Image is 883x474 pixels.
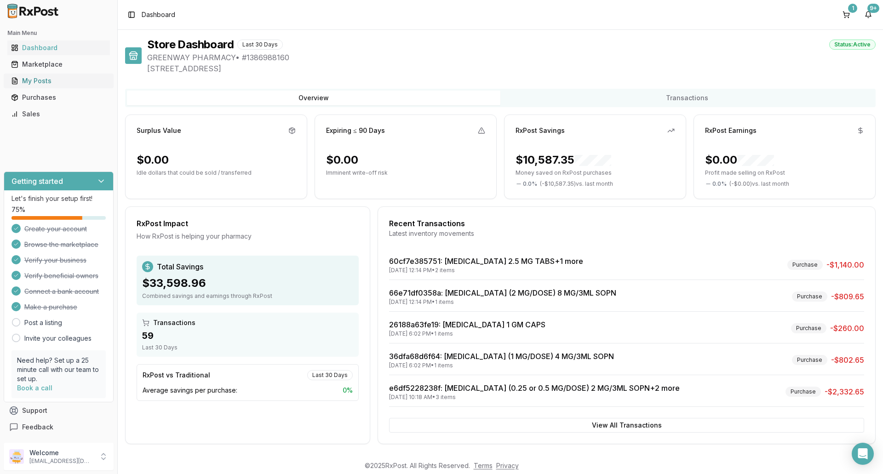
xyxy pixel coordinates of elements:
[11,60,106,69] div: Marketplace
[142,276,353,291] div: $33,598.96
[11,205,25,214] span: 75 %
[839,7,854,22] button: 1
[127,91,500,105] button: Overview
[142,344,353,351] div: Last 30 Days
[712,180,727,188] span: 0.0 %
[7,40,110,56] a: Dashboard
[830,323,864,334] span: -$260.00
[867,4,879,13] div: 9+
[389,257,583,266] a: 60cf7e385751: [MEDICAL_DATA] 2.5 MG TABS+1 more
[786,387,821,397] div: Purchase
[389,267,583,274] div: [DATE] 12:14 PM • 2 items
[24,271,98,280] span: Verify beneficial owners
[11,176,63,187] h3: Getting started
[389,320,545,329] a: 26188a63fe19: [MEDICAL_DATA] 1 GM CAPS
[831,354,864,365] span: -$802.65
[389,418,864,433] button: View All Transactions
[826,259,864,270] span: -$1,140.00
[829,40,876,50] div: Status: Active
[137,153,169,167] div: $0.00
[326,169,485,177] p: Imminent write-off risk
[861,7,876,22] button: 9+
[848,4,857,13] div: 1
[389,330,545,337] div: [DATE] 6:02 PM • 1 items
[389,394,680,401] div: [DATE] 10:18 AM • 3 items
[4,90,114,105] button: Purchases
[147,63,876,74] span: [STREET_ADDRESS]
[307,370,353,380] div: Last 30 Days
[147,37,234,52] h1: Store Dashboard
[4,419,114,435] button: Feedback
[4,40,114,55] button: Dashboard
[17,356,100,383] p: Need help? Set up a 25 minute call with our team to set up.
[540,180,613,188] span: ( - $10,587.35 ) vs. last month
[24,287,99,296] span: Connect a bank account
[11,76,106,86] div: My Posts
[852,443,874,465] div: Open Intercom Messenger
[9,449,24,464] img: User avatar
[24,256,86,265] span: Verify your business
[137,218,359,229] div: RxPost Impact
[4,4,63,18] img: RxPost Logo
[147,52,876,63] span: GREENWAY PHARMACY • # 1386988160
[4,74,114,88] button: My Posts
[326,126,385,135] div: Expiring ≤ 90 Days
[500,91,874,105] button: Transactions
[7,56,110,73] a: Marketplace
[237,40,283,50] div: Last 30 Days
[516,169,675,177] p: Money saved on RxPost purchases
[792,355,827,365] div: Purchase
[153,318,195,327] span: Transactions
[705,169,864,177] p: Profit made selling on RxPost
[24,318,62,327] a: Post a listing
[29,448,93,457] p: Welcome
[142,10,175,19] nav: breadcrumb
[831,291,864,302] span: -$809.65
[137,232,359,241] div: How RxPost is helping your pharmacy
[4,107,114,121] button: Sales
[142,10,175,19] span: Dashboard
[792,291,827,302] div: Purchase
[11,93,106,102] div: Purchases
[22,423,53,432] span: Feedback
[24,240,98,249] span: Browse the marketplace
[343,386,353,395] span: 0 %
[11,194,106,203] p: Let's finish your setup first!
[143,371,210,380] div: RxPost vs Traditional
[4,402,114,419] button: Support
[142,329,353,342] div: 59
[729,180,789,188] span: ( - $0.00 ) vs. last month
[389,288,616,297] a: 66e71df0358a: [MEDICAL_DATA] (2 MG/DOSE) 8 MG/3ML SOPN
[157,261,203,272] span: Total Savings
[24,303,77,312] span: Make a purchase
[11,43,106,52] div: Dashboard
[137,126,181,135] div: Surplus Value
[523,180,537,188] span: 0.0 %
[389,218,864,229] div: Recent Transactions
[496,462,519,469] a: Privacy
[24,334,92,343] a: Invite your colleagues
[389,229,864,238] div: Latest inventory movements
[17,384,52,392] a: Book a call
[29,457,93,465] p: [EMAIL_ADDRESS][DOMAIN_NAME]
[7,106,110,122] a: Sales
[516,153,611,167] div: $10,587.35
[7,29,110,37] h2: Main Menu
[516,126,565,135] div: RxPost Savings
[791,323,826,333] div: Purchase
[143,386,237,395] span: Average savings per purchase:
[24,224,87,234] span: Create your account
[4,57,114,72] button: Marketplace
[705,153,774,167] div: $0.00
[137,169,296,177] p: Idle dollars that could be sold / transferred
[11,109,106,119] div: Sales
[705,126,757,135] div: RxPost Earnings
[326,153,358,167] div: $0.00
[7,73,110,89] a: My Posts
[389,352,614,361] a: 36dfa68d6f64: [MEDICAL_DATA] (1 MG/DOSE) 4 MG/3ML SOPN
[142,292,353,300] div: Combined savings and earnings through RxPost
[389,298,616,306] div: [DATE] 12:14 PM • 1 items
[7,89,110,106] a: Purchases
[389,383,680,393] a: e6df5228238f: [MEDICAL_DATA] (0.25 or 0.5 MG/DOSE) 2 MG/3ML SOPN+2 more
